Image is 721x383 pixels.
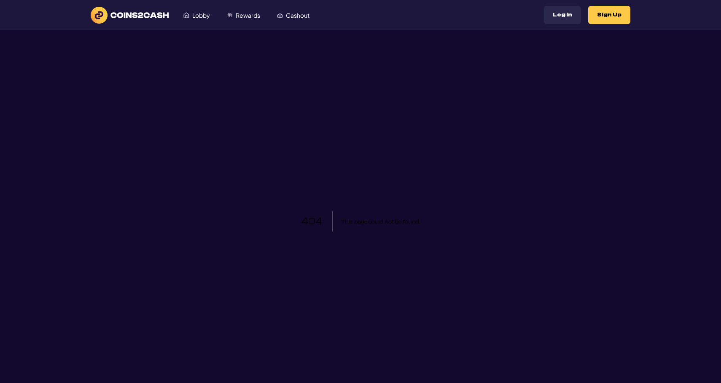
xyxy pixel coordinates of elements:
span: Cashout [286,12,309,18]
span: Rewards [236,12,260,18]
img: logo text [91,7,169,24]
span: Lobby [192,12,210,18]
h1: 404 [301,211,333,232]
h2: This page could not be found . [341,216,420,228]
a: Cashout [269,7,318,23]
img: Rewards [227,12,233,18]
img: Lobby [183,12,189,18]
img: Cashout [277,12,283,18]
button: Sign Up [588,6,630,24]
button: Log In [544,6,581,24]
a: Rewards [218,7,269,23]
a: Lobby [175,7,218,23]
